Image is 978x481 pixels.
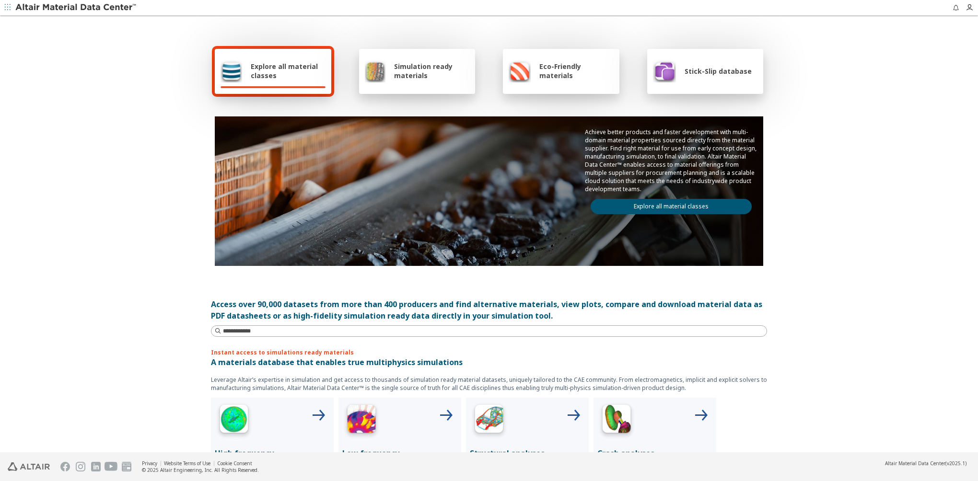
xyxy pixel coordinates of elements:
[15,3,138,12] img: Altair Material Data Center
[164,460,210,467] a: Website Terms of Use
[342,447,457,470] p: Low frequency electromagnetics
[365,59,385,82] img: Simulation ready materials
[653,59,676,82] img: Stick-Slip database
[394,62,469,80] span: Simulation ready materials
[221,59,242,82] img: Explore all material classes
[211,298,767,321] div: Access over 90,000 datasets from more than 400 producers and find alternative materials, view plo...
[251,62,326,80] span: Explore all material classes
[142,467,259,473] div: © 2025 Altair Engineering, Inc. All Rights Reserved.
[211,356,767,368] p: A materials database that enables true multiphysics simulations
[215,401,253,440] img: High Frequency Icon
[211,376,767,392] p: Leverage Altair’s expertise in simulation and get access to thousands of simulation ready materia...
[342,401,381,440] img: Low Frequency Icon
[142,460,157,467] a: Privacy
[509,59,531,82] img: Eco-Friendly materials
[597,401,636,440] img: Crash Analyses Icon
[215,447,330,470] p: High frequency electromagnetics
[885,460,945,467] span: Altair Material Data Center
[539,62,613,80] span: Eco-Friendly materials
[217,460,252,467] a: Cookie Consent
[211,348,767,356] p: Instant access to simulations ready materials
[685,67,752,76] span: Stick-Slip database
[597,447,712,459] p: Crash analyses
[470,447,585,459] p: Structural analyses
[591,199,752,214] a: Explore all material classes
[885,460,966,467] div: (v2025.1)
[470,401,508,440] img: Structural Analyses Icon
[8,462,50,471] img: Altair Engineering
[585,128,757,193] p: Achieve better products and faster development with multi-domain material properties sourced dire...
